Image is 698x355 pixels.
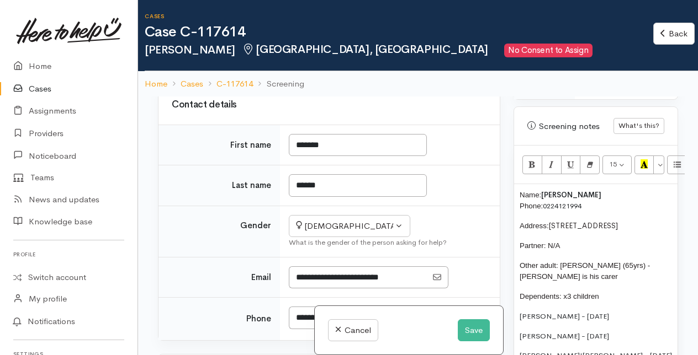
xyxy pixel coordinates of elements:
a: 0224121994 [543,201,581,211]
span: Phone: [520,202,543,210]
button: Save [458,319,490,342]
h6: Profile [13,247,124,262]
li: Screening [253,78,304,90]
a: C-117614 [216,78,253,90]
button: Unordered list (CTRL+SHIFT+NUM7) [667,155,687,174]
span: Name: [520,191,541,199]
div: [DEMOGRAPHIC_DATA] [296,220,393,233]
a: Back [653,23,695,45]
button: Recent Color [634,155,654,174]
a: Cancel [328,319,378,342]
div: What is the gender of the person asking for help? [289,237,487,248]
label: Phone [246,313,271,325]
span: 15 [609,159,617,169]
label: Gender [240,219,271,232]
button: Underline (CTRL+U) [561,155,581,174]
span: Dependents: x3 children [520,292,599,300]
h3: Contact details [172,100,487,110]
p: [PERSON_NAME] - [DATE] [520,311,672,322]
font: [STREET_ADDRESS] [549,221,618,230]
label: Last name [232,179,271,192]
button: Remove Font Style (CTRL+\) [580,155,600,174]
h2: [PERSON_NAME] [145,44,653,57]
h6: Cases [145,13,653,19]
span: [PERSON_NAME] [541,190,601,200]
a: Home [145,78,167,90]
h1: Case C-117614 [145,24,653,40]
span: Address: [520,222,549,230]
nav: breadcrumb [138,71,698,97]
span: [GEOGRAPHIC_DATA], [GEOGRAPHIC_DATA] [242,42,488,56]
button: More Color [653,155,664,174]
span: No Consent to Assign [504,44,593,57]
span: Other adult: [PERSON_NAME] (65yrs) - [PERSON_NAME] is his carer [520,261,650,281]
label: Email [251,271,271,284]
span: Partner: N/A [520,241,560,250]
button: Font Size [602,155,632,174]
button: Female [289,215,410,238]
button: What's this? [614,118,664,134]
label: First name [230,139,271,152]
div: Screening notes [527,120,614,133]
button: Bold (CTRL+B) [522,155,542,174]
button: Italic (CTRL+I) [542,155,562,174]
a: Cases [181,78,203,90]
p: [PERSON_NAME] - [DATE] [520,331,672,342]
